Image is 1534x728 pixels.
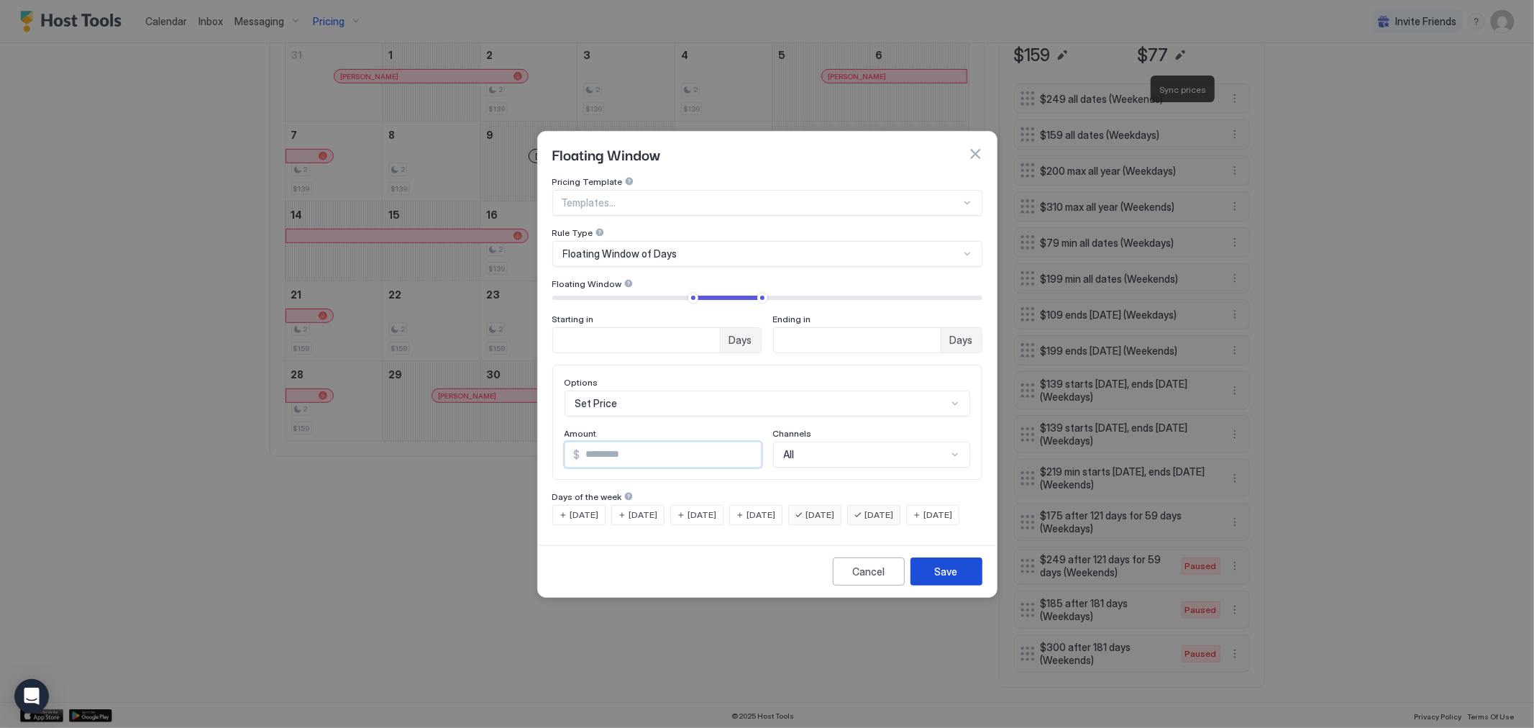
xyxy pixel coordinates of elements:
span: Pricing Template [552,176,623,187]
span: Options [565,377,598,388]
input: Input Field [553,328,720,352]
span: [DATE] [924,509,953,522]
span: [DATE] [629,509,658,522]
span: Floating Window of Days [563,247,677,260]
button: Cancel [833,558,905,586]
span: Starting in [552,314,594,324]
button: Save [910,558,982,586]
span: Set Price [575,397,618,410]
div: Open Intercom Messenger [14,679,49,714]
span: Rule Type [552,227,593,238]
span: [DATE] [865,509,894,522]
span: Ending in [773,314,811,324]
div: Cancel [852,564,885,579]
span: Floating Window [552,143,661,165]
span: Days [729,334,752,347]
input: Input Field [580,442,761,467]
div: Save [935,564,958,579]
input: Input Field [774,328,941,352]
span: Days of the week [552,491,622,502]
span: [DATE] [747,509,776,522]
span: Floating Window [552,278,622,289]
span: Amount [565,428,597,439]
span: [DATE] [806,509,835,522]
span: [DATE] [688,509,717,522]
span: [DATE] [570,509,599,522]
span: All [784,448,795,461]
span: Days [950,334,973,347]
span: $ [574,448,580,461]
span: Channels [773,428,812,439]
